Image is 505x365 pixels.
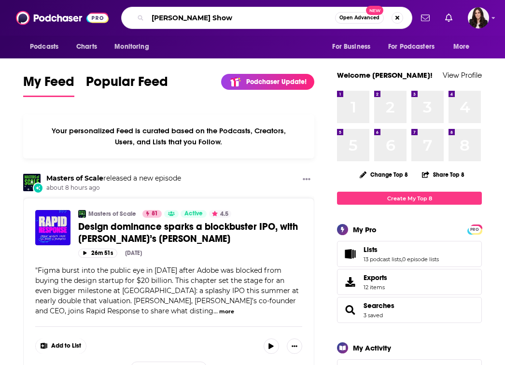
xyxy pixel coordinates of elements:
[401,256,402,263] span: ,
[364,273,387,282] span: Exports
[332,40,370,54] span: For Business
[78,221,302,245] a: Design dominance sparks a blockbuster IPO, with [PERSON_NAME]’s [PERSON_NAME]
[337,192,482,205] a: Create My Top 8
[23,38,71,56] button: open menu
[353,225,377,234] div: My Pro
[468,7,489,28] img: User Profile
[469,226,480,233] span: PRO
[421,165,465,184] button: Share Top 8
[88,210,136,218] a: Masters of Scale
[364,245,439,254] a: Lists
[219,308,234,316] button: more
[364,312,383,319] a: 3 saved
[246,78,307,86] p: Podchaser Update!
[340,275,360,289] span: Exports
[417,10,434,26] a: Show notifications dropdown
[354,168,414,181] button: Change Top 8
[148,10,335,26] input: Search podcasts, credits, & more...
[453,40,470,54] span: More
[441,10,456,26] a: Show notifications dropdown
[388,40,435,54] span: For Podcasters
[337,269,482,295] a: Exports
[125,250,142,256] div: [DATE]
[209,210,231,218] button: 4.5
[108,38,161,56] button: open menu
[337,70,433,80] a: Welcome [PERSON_NAME]!
[23,73,74,97] a: My Feed
[70,38,103,56] a: Charts
[46,174,181,183] h3: released a new episode
[33,182,43,193] div: New Episode
[364,256,401,263] a: 13 podcast lists
[402,256,439,263] a: 0 episode lists
[299,174,314,186] button: Show More Button
[152,209,158,219] span: 81
[114,40,149,54] span: Monitoring
[184,209,203,219] span: Active
[382,38,449,56] button: open menu
[443,70,482,80] a: View Profile
[46,184,181,192] span: about 8 hours ago
[339,15,379,20] span: Open Advanced
[23,114,314,158] div: Your personalized Feed is curated based on the Podcasts, Creators, Users, and Lists that you Follow.
[181,210,207,218] a: Active
[16,9,109,27] img: Podchaser - Follow, Share and Rate Podcasts
[287,338,302,354] button: Show More Button
[86,73,168,96] span: Popular Feed
[121,7,412,29] div: Search podcasts, credits, & more...
[51,342,81,350] span: Add to List
[469,225,480,233] a: PRO
[364,301,394,310] a: Searches
[337,241,482,267] span: Lists
[35,210,70,245] img: Design dominance sparks a blockbuster IPO, with Figma’s Dylan Field
[36,338,86,354] button: Show More Button
[364,245,378,254] span: Lists
[468,7,489,28] span: Logged in as RebeccaShapiro
[30,40,58,54] span: Podcasts
[364,284,387,291] span: 12 items
[340,303,360,317] a: Searches
[213,307,218,315] span: ...
[76,40,97,54] span: Charts
[447,38,482,56] button: open menu
[325,38,382,56] button: open menu
[353,343,391,352] div: My Activity
[340,247,360,261] a: Lists
[46,174,103,182] a: Masters of Scale
[35,266,299,315] span: Figma burst into the public eye in [DATE] after Adobe was blocked from buying the design startup ...
[366,6,383,15] span: New
[23,73,74,96] span: My Feed
[86,73,168,97] a: Popular Feed
[142,210,162,218] a: 81
[468,7,489,28] button: Show profile menu
[23,174,41,191] img: Masters of Scale
[78,210,86,218] img: Masters of Scale
[337,297,482,323] span: Searches
[35,266,299,315] span: "
[78,249,117,258] button: 26m 51s
[78,221,298,245] span: Design dominance sparks a blockbuster IPO, with [PERSON_NAME]’s [PERSON_NAME]
[335,12,384,24] button: Open AdvancedNew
